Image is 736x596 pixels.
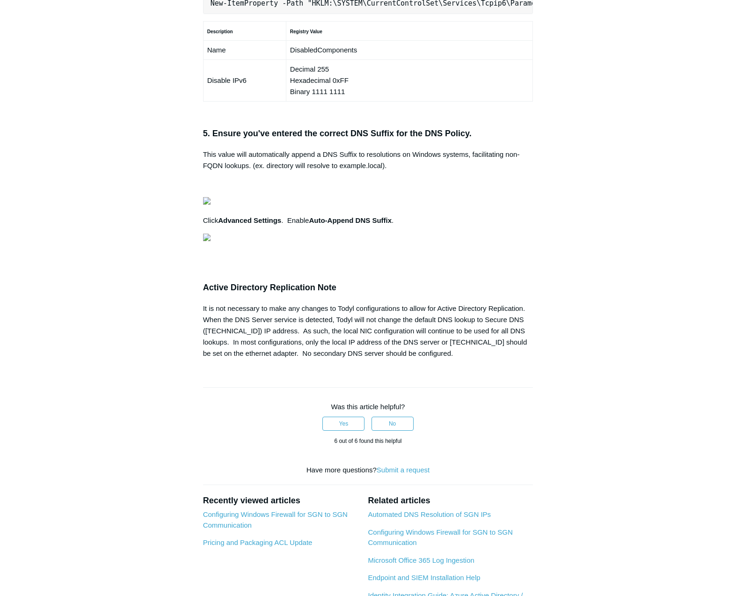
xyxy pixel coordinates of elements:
img: 27414207119379 [203,197,211,205]
h2: Related articles [368,494,533,507]
strong: Auto-Append DNS Suffix [309,216,392,224]
a: Configuring Windows Firewall for SGN to SGN Communication [203,510,348,529]
td: DisabledComponents [286,41,532,60]
td: Disable IPv6 [203,60,286,102]
strong: Description [207,29,233,34]
a: Configuring Windows Firewall for SGN to SGN Communication [368,528,512,547]
td: Name [203,41,286,60]
h3: Active Directory Replication Note [203,281,533,294]
span: 6 out of 6 found this helpful [334,438,401,444]
h3: 5. Ensure you've entered the correct DNS Suffix for the DNS Policy. [203,127,533,140]
img: 27414169404179 [203,234,211,241]
div: It is not necessary to make any changes to Todyl configurations to allow for Active Directory Rep... [203,303,533,359]
p: Click . Enable . [203,215,533,226]
td: Decimal 255 Hexadecimal 0xFF Binary 1111 1111 [286,60,532,102]
a: Submit a request [377,466,430,474]
button: This article was helpful [322,417,364,431]
button: This article was not helpful [372,417,414,431]
strong: Registry Value [290,29,322,34]
p: This value will automatically append a DNS Suffix to resolutions on Windows systems, facilitating... [203,149,533,171]
strong: Advanced Settings [218,216,281,224]
a: Endpoint and SIEM Installation Help [368,574,480,581]
a: Automated DNS Resolution of SGN IPs [368,510,491,518]
span: Was this article helpful? [331,403,405,411]
a: Pricing and Packaging ACL Update [203,538,313,546]
h2: Recently viewed articles [203,494,359,507]
a: Microsoft Office 365 Log Ingestion [368,556,474,564]
div: Have more questions? [203,465,533,476]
